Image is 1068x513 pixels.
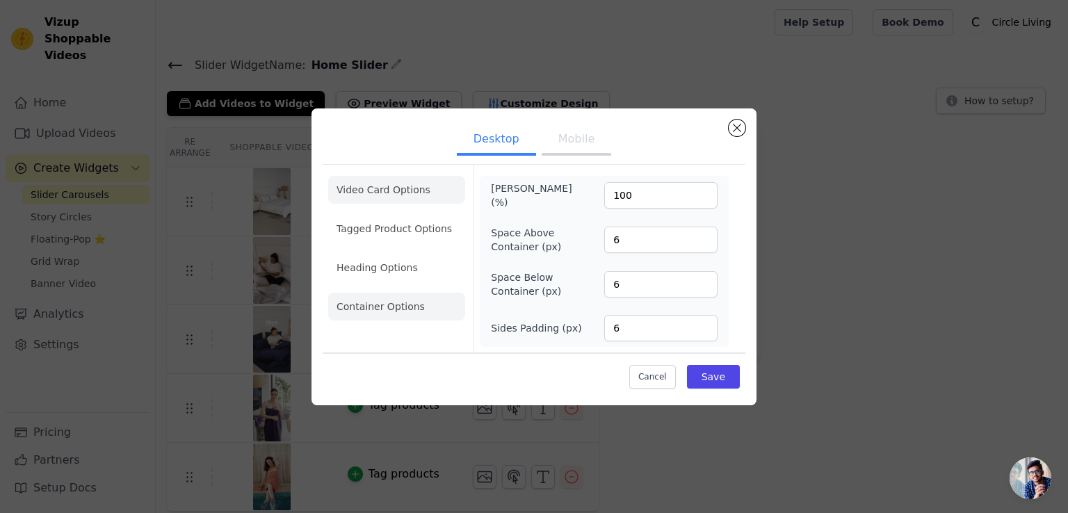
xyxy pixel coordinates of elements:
button: Cancel [629,365,676,389]
label: Sides Padding (px) [491,321,581,335]
label: [PERSON_NAME] (%) [491,181,567,209]
button: Save [687,365,740,389]
button: Close modal [729,120,745,136]
label: Space Below Container (px) [491,270,567,298]
li: Container Options [328,293,465,320]
button: Desktop [457,125,536,156]
button: Mobile [542,125,611,156]
li: Tagged Product Options [328,215,465,243]
li: Heading Options [328,254,465,282]
a: Open chat [1010,457,1051,499]
li: Video Card Options [328,176,465,204]
label: Space Above Container (px) [491,226,567,254]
